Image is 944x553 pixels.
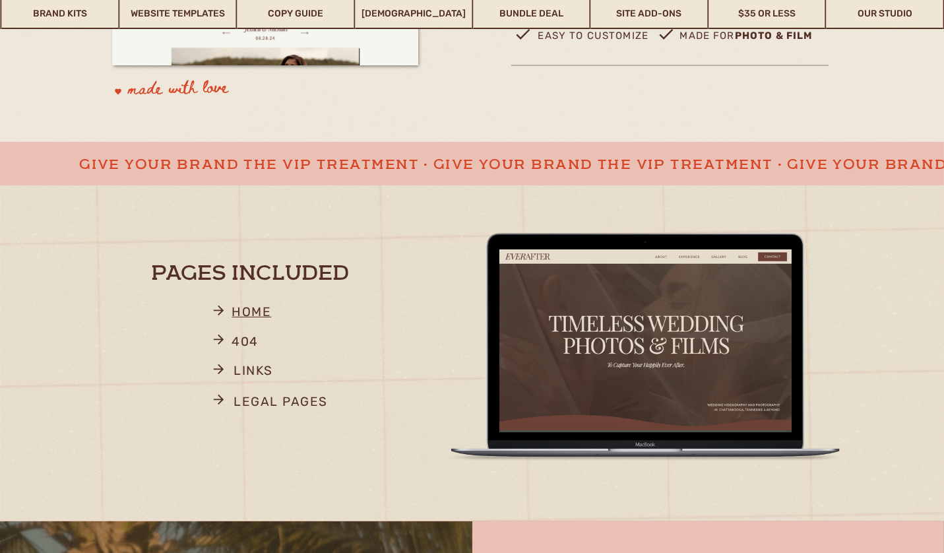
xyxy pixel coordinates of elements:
a: 404 [232,331,299,356]
a: legal pages [234,391,348,416]
p: easy to customize [538,27,654,54]
a: links [234,360,331,385]
a: home [232,301,365,327]
h2: Pages Included [152,263,408,284]
b: photo & film [735,30,813,42]
p: made with love [127,76,315,106]
p: made for [680,27,857,54]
